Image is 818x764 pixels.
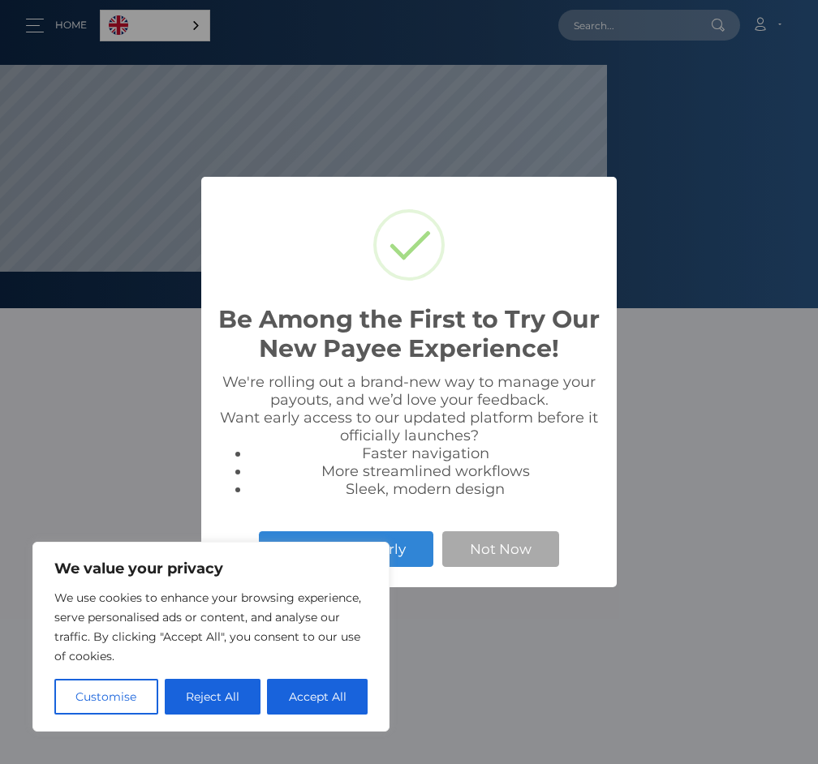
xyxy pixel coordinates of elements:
li: Faster navigation [250,444,601,462]
h2: Be Among the First to Try Our New Payee Experience! [217,305,601,363]
li: Sleek, modern design [250,480,601,498]
div: We value your privacy [32,542,390,732]
button: Reject All [165,679,261,715]
div: We're rolling out a brand-new way to manage your payouts, and we’d love your feedback. Want early... [217,373,601,498]
p: We value your privacy [54,559,368,578]
p: We use cookies to enhance your browsing experience, serve personalised ads or content, and analys... [54,588,368,666]
button: Customise [54,679,158,715]
button: Not Now [442,531,559,567]
button: Accept All [267,679,368,715]
li: More streamlined workflows [250,462,601,480]
button: Yes, I’ll Try It Early [259,531,433,567]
